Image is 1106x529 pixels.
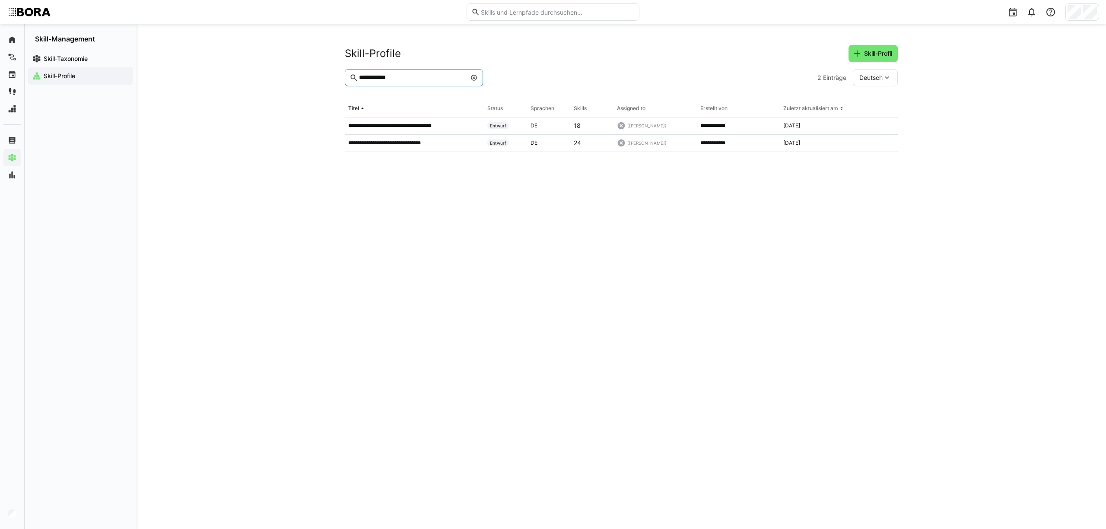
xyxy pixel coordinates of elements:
[531,105,554,112] div: Sprachen
[783,122,800,129] span: [DATE]
[817,73,821,82] span: 2
[627,140,667,146] span: ([PERSON_NAME])
[487,122,509,129] span: Entwurf
[627,123,667,129] span: ([PERSON_NAME])
[859,73,883,82] span: Deutsch
[531,122,537,129] span: de
[574,139,581,147] p: 24
[531,139,537,146] span: de
[823,73,846,82] span: Einträge
[863,49,893,58] span: Skill-Profil
[617,105,645,112] div: Assigned to
[783,105,838,112] div: Zuletzt aktualisiert am
[574,105,587,112] div: Skills
[345,47,401,60] h2: Skill-Profile
[700,105,728,112] div: Erstellt von
[849,45,898,62] button: Skill-Profil
[574,121,581,130] p: 18
[783,139,800,146] span: [DATE]
[487,105,503,112] div: Status
[348,105,359,112] div: Titel
[487,139,509,146] span: Entwurf
[480,8,635,16] input: Skills und Lernpfade durchsuchen…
